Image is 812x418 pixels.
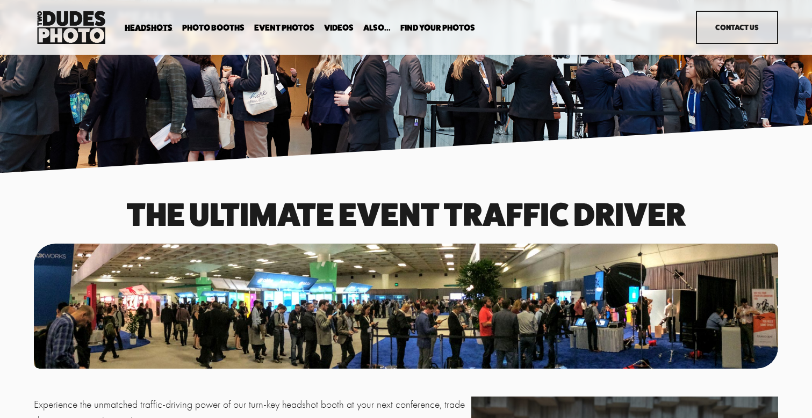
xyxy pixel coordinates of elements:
span: Headshots [125,24,173,32]
a: folder dropdown [400,23,475,33]
span: Find Your Photos [400,24,475,32]
img: Two Dudes Photo | Headshots, Portraits &amp; Photo Booths [34,8,108,47]
a: folder dropdown [125,23,173,33]
span: Also... [363,24,391,32]
a: Videos [324,23,354,33]
a: Event Photos [254,23,314,33]
span: Photo Booths [182,24,245,32]
a: folder dropdown [363,23,391,33]
a: folder dropdown [182,23,245,33]
a: Contact Us [696,11,778,44]
h1: The Ultimate event traffic driver [34,200,778,229]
